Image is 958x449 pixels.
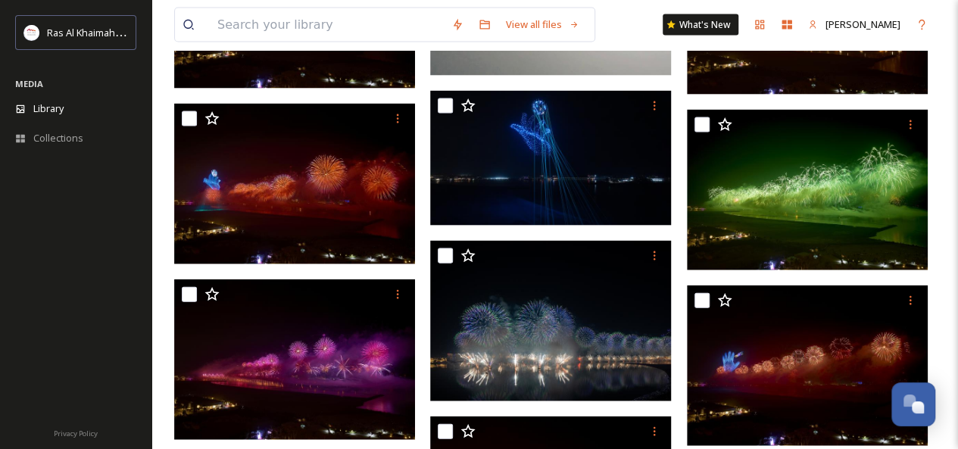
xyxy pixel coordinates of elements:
button: Open Chat [891,382,935,426]
input: Search your library [210,8,444,42]
span: Library [33,101,64,116]
a: [PERSON_NAME] [800,10,908,39]
span: Privacy Policy [54,429,98,438]
a: Privacy Policy [54,423,98,441]
span: Collections [33,131,83,145]
img: ext_1735677420.704088_-RAK NYE 2025 11.jpg [687,285,928,446]
img: ext_1735677661.119415_contact@vromero.com-VICTOR ROMERO DRONE SHOW10 copy.jpg [430,91,671,226]
img: ext_1735677526.068269_pikewashere@gmail.com-250101_0003113700_pike_CP7_edit_v1.jpg [430,241,671,401]
img: Logo_RAKTDA_RGB-01.png [24,25,39,40]
img: ext_1735677421.505164_-RAK NYE 2025 17.jpg [687,110,928,270]
img: ext_1735677420.392433_-RAK NYE 2025 14.jpg [174,104,415,264]
a: View all files [498,10,587,39]
img: ext_1735677419.326832_-RAK NYE 2025 20.jpg [174,279,415,440]
span: Ras Al Khaimah Tourism Development Authority [47,25,261,39]
span: [PERSON_NAME] [825,17,900,31]
a: What's New [663,14,738,36]
span: MEDIA [15,78,43,89]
